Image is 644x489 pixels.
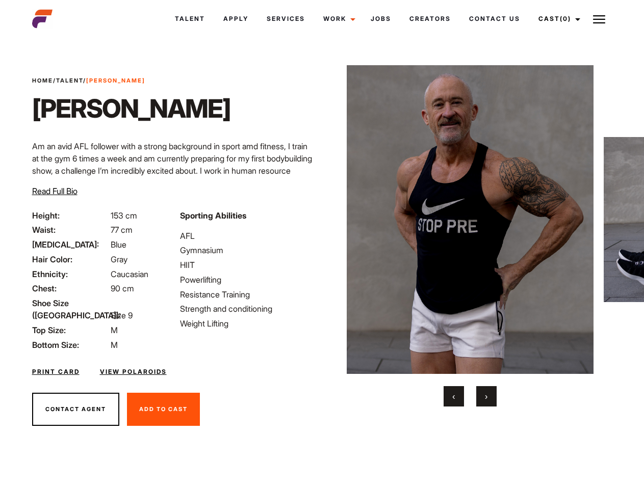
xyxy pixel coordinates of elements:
[32,268,109,280] span: Ethnicity:
[180,303,316,315] li: Strength and conditioning
[32,367,80,376] a: Print Card
[32,238,109,251] span: [MEDICAL_DATA]:
[180,210,246,221] strong: Sporting Abilities
[111,269,148,279] span: Caucasian
[180,317,316,330] li: Weight Lifting
[111,225,133,235] span: 77 cm
[400,5,460,33] a: Creators
[111,239,126,250] span: Blue
[32,324,109,336] span: Top Size:
[214,5,257,33] a: Apply
[32,282,109,294] span: Chest:
[32,76,145,85] span: / /
[127,393,200,426] button: Add To Cast
[460,5,529,33] a: Contact Us
[180,259,316,271] li: HIIT
[32,224,109,236] span: Waist:
[100,367,167,376] a: View Polaroids
[111,310,133,320] span: Size 9
[32,253,109,265] span: Hair Color:
[362,5,400,33] a: Jobs
[593,13,605,25] img: Burger icon
[111,283,134,293] span: 90 cm
[32,93,230,124] h1: [PERSON_NAME]
[139,405,188,413] span: Add To Cast
[314,5,362,33] a: Work
[180,244,316,256] li: Gymnasium
[32,185,78,197] button: Read Full Bio
[111,340,118,350] span: M
[529,5,586,33] a: Cast(0)
[257,5,314,33] a: Services
[86,77,145,84] strong: [PERSON_NAME]
[32,140,316,238] p: Am an avid AFL follower with a strong background in sport amd fitness, I train at the gym 6 times...
[560,15,571,22] span: (0)
[180,274,316,286] li: Powerlifting
[32,9,53,29] img: cropped-aefm-brand-fav-22-square.png
[452,391,455,401] span: Previous
[485,391,487,401] span: Next
[32,186,78,196] span: Read Full Bio
[180,230,316,242] li: AFL
[32,77,53,84] a: Home
[111,210,137,221] span: 153 cm
[32,297,109,321] span: Shoe Size ([GEOGRAPHIC_DATA]):
[56,77,83,84] a: Talent
[166,5,214,33] a: Talent
[32,393,119,426] button: Contact Agent
[111,325,118,335] span: M
[111,254,127,264] span: Gray
[32,209,109,222] span: Height:
[32,339,109,351] span: Bottom Size:
[180,288,316,301] li: Resistance Training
